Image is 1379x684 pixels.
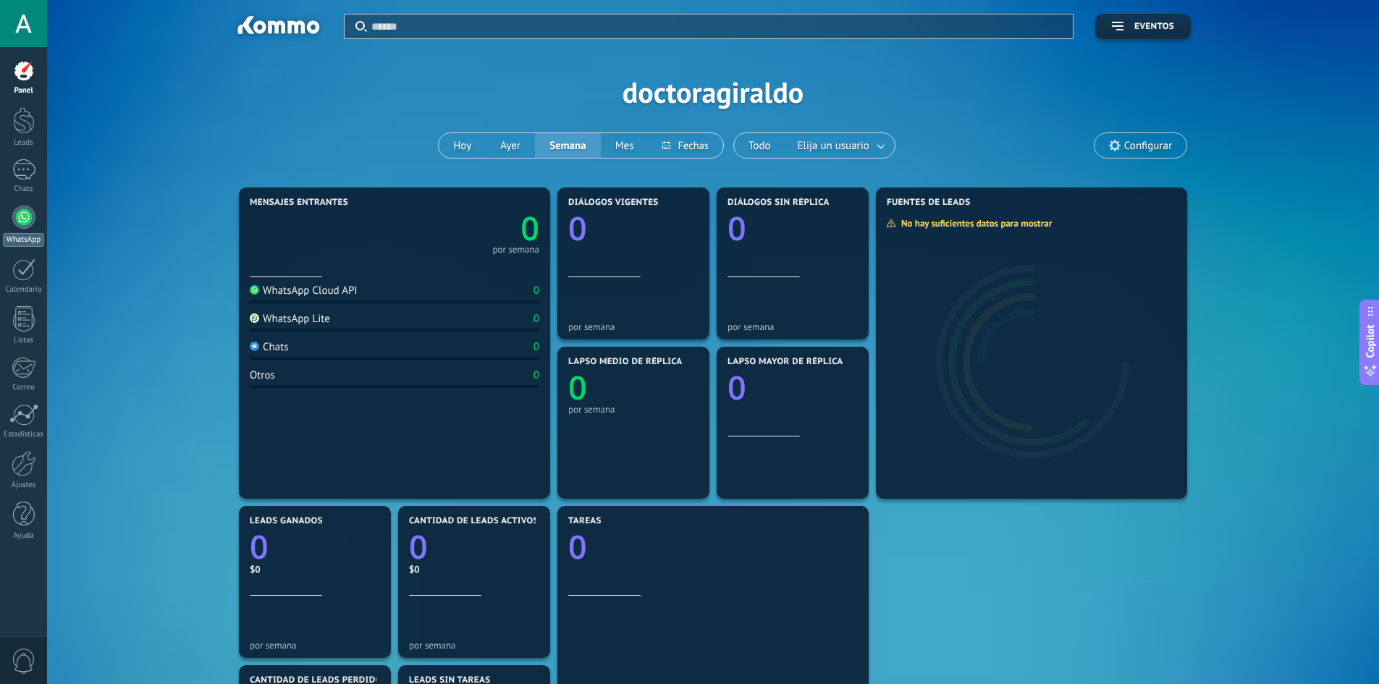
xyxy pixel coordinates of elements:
div: por semana [568,404,699,415]
span: Lapso medio de réplica [568,357,683,367]
button: Elija un usuario [785,133,895,158]
text: 0 [520,206,539,250]
div: por semana [250,640,380,651]
div: Chats [3,185,45,194]
div: $0 [250,563,380,575]
div: WhatsApp [3,233,44,247]
button: Fechas [648,133,722,158]
span: Eventos [1134,22,1174,32]
div: 0 [534,312,539,326]
span: Leads ganados [250,516,323,526]
text: 0 [568,525,587,569]
span: Configurar [1124,140,1172,152]
div: 0 [534,340,539,354]
div: Leads [3,138,45,148]
button: Semana [535,133,601,158]
text: 0 [728,206,746,250]
div: Estadísticas [3,430,45,439]
div: Chats [250,340,289,354]
button: Todo [734,133,785,158]
div: Ayuda [3,531,45,541]
div: WhatsApp Cloud API [250,284,358,297]
text: 0 [250,525,269,569]
span: Lapso mayor de réplica [728,357,843,367]
span: Cantidad de leads activos [409,516,539,526]
div: por semana [409,640,539,651]
text: 0 [409,525,428,569]
span: Diálogos vigentes [568,198,659,208]
span: Elija un usuario [795,136,872,156]
div: 0 [534,284,539,297]
button: Eventos [1095,14,1191,39]
a: 0 [250,525,380,569]
a: 0 [409,525,539,569]
button: Ayer [486,133,535,158]
div: por semana [568,321,699,332]
div: No hay suficientes datos para mostrar [886,217,1062,229]
img: WhatsApp Lite [250,313,259,323]
img: Chats [250,342,259,351]
text: 0 [568,206,587,250]
div: Listas [3,336,45,345]
span: Copilot [1363,324,1378,358]
span: Diálogos sin réplica [728,198,830,208]
div: por semana [728,321,858,332]
img: WhatsApp Cloud API [250,285,259,295]
button: Hoy [439,133,486,158]
div: Otros [250,368,275,382]
text: 0 [568,366,587,410]
div: Correo [3,383,45,392]
div: WhatsApp Lite [250,312,330,326]
a: 0 [395,206,539,250]
text: 0 [728,366,746,410]
div: Calendario [3,285,45,295]
span: Fuentes de leads [887,198,971,208]
a: 0 [568,525,858,569]
div: por semana [492,246,539,253]
div: $0 [409,563,539,575]
button: Mes [601,133,649,158]
span: Mensajes entrantes [250,198,348,208]
span: Tareas [568,516,602,526]
div: 0 [534,368,539,382]
div: Panel [3,86,45,96]
div: Ajustes [3,481,45,490]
